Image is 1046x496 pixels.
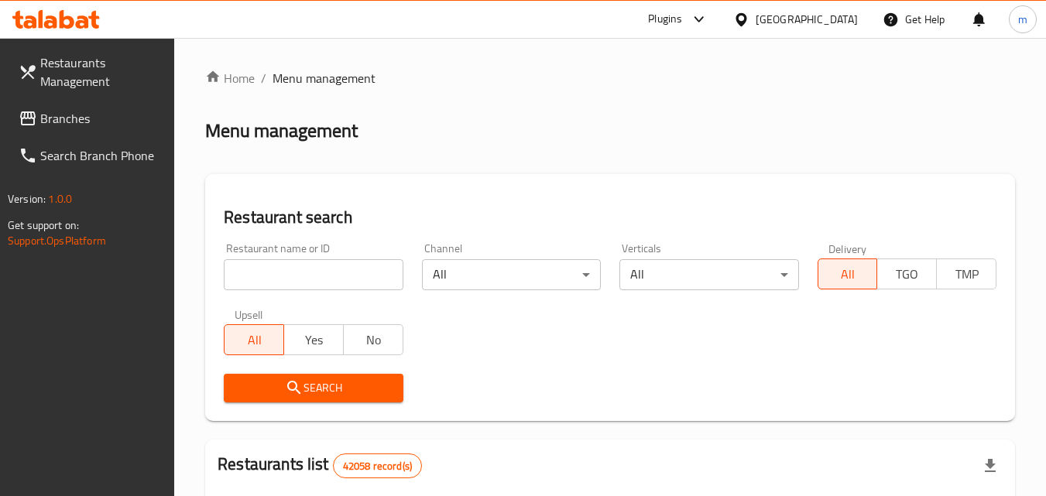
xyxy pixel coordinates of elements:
label: Delivery [828,243,867,254]
span: TGO [883,263,931,286]
div: [GEOGRAPHIC_DATA] [756,11,858,28]
button: All [818,258,878,289]
span: m [1018,11,1027,28]
button: Yes [283,324,344,355]
span: Search Branch Phone [40,146,163,165]
a: Branches [6,100,175,137]
span: Search [236,378,390,398]
span: Restaurants Management [40,53,163,91]
span: 42058 record(s) [334,459,421,474]
span: Get support on: [8,215,79,235]
a: Home [205,69,255,87]
div: All [422,259,601,290]
span: Menu management [273,69,376,87]
span: Version: [8,189,46,209]
span: All [825,263,872,286]
button: TMP [936,258,996,289]
div: Plugins [648,10,682,29]
button: Search [224,374,403,402]
h2: Menu management [205,118,358,143]
a: Support.OpsPlatform [8,231,106,251]
button: All [224,324,284,355]
a: Restaurants Management [6,44,175,100]
h2: Restaurants list [218,453,422,478]
div: All [619,259,798,290]
span: Yes [290,329,338,351]
button: TGO [876,258,937,289]
input: Search for restaurant name or ID.. [224,259,403,290]
span: All [231,329,278,351]
div: Total records count [333,453,422,478]
button: No [343,324,403,355]
span: No [350,329,397,351]
div: Export file [972,447,1009,484]
label: Upsell [235,309,263,320]
li: / [261,69,266,87]
span: TMP [943,263,990,286]
span: 1.0.0 [48,189,72,209]
a: Search Branch Phone [6,137,175,174]
span: Branches [40,109,163,128]
h2: Restaurant search [224,206,996,229]
nav: breadcrumb [205,69,1015,87]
